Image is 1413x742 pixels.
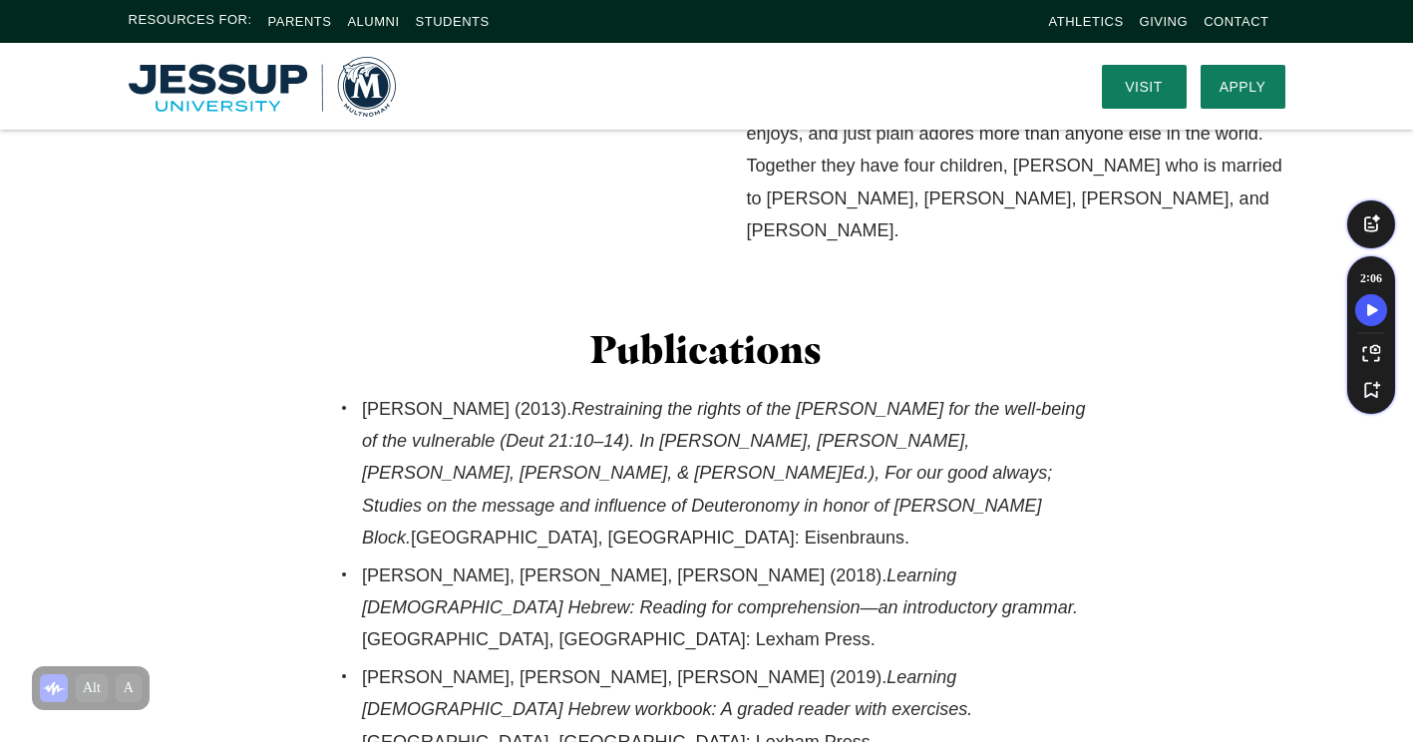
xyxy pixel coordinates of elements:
[1049,14,1124,29] a: Athletics
[362,399,1085,549] em: Restraining the rights of the [PERSON_NAME] for the well-being of the vulnerable (Deut 21:10–14)....
[347,14,399,29] a: Alumni
[747,53,1285,246] p: The only thing she loves more than her job is her family. She is [DEMOGRAPHIC_DATA] to a man that...
[1204,14,1268,29] a: Contact
[327,327,1086,373] h3: Publications
[1102,65,1187,109] a: Visit
[416,14,490,29] a: Students
[1140,14,1189,29] a: Giving
[129,10,252,33] span: Resources For:
[129,57,396,117] a: Home
[362,393,1086,555] li: [PERSON_NAME] (2013). [GEOGRAPHIC_DATA], [GEOGRAPHIC_DATA]: Eisenbrauns.
[362,565,1078,617] em: Learning [DEMOGRAPHIC_DATA] Hebrew: Reading for comprehension—an introductory grammar.
[362,559,1086,656] li: [PERSON_NAME], [PERSON_NAME], [PERSON_NAME] (2018). [GEOGRAPHIC_DATA], [GEOGRAPHIC_DATA]: Lexham ...
[268,14,332,29] a: Parents
[1201,65,1285,109] a: Apply
[129,57,396,117] img: Multnomah University Logo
